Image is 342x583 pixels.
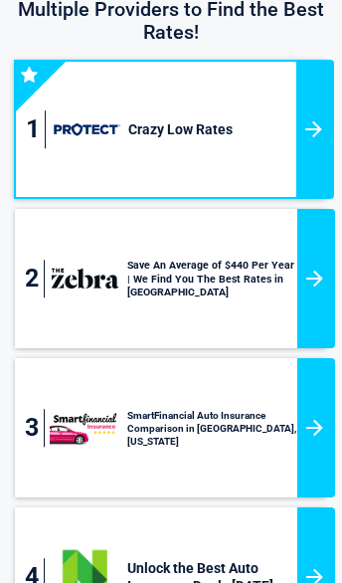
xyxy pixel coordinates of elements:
h3: Save An Average of $440 Per Year | We Find You The Best Rates in [GEOGRAPHIC_DATA] [120,259,296,299]
h3: SmartFinancial Auto Insurance Comparison in [GEOGRAPHIC_DATA], [US_STATE] [120,409,296,448]
div: 1 [26,110,46,148]
img: smartfinancial's logo [50,411,120,445]
div: 2 [25,260,45,297]
img: protect's logo [51,112,121,146]
div: 3 [25,409,45,447]
img: thezebra's logo [50,262,120,295]
h3: Crazy Low Rates [121,120,296,138]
